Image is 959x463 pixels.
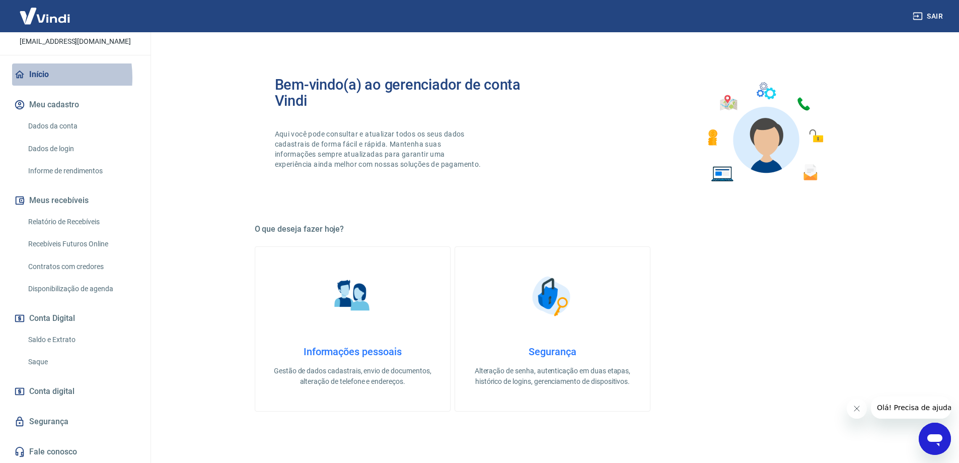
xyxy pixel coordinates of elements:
[699,77,831,188] img: Imagem de um avatar masculino com diversos icones exemplificando as funcionalidades do gerenciado...
[12,63,138,86] a: Início
[12,441,138,463] a: Fale conosco
[275,77,553,109] h2: Bem-vindo(a) ao gerenciador de conta Vindi
[847,399,867,419] iframe: Fechar mensagem
[24,234,138,254] a: Recebíveis Futuros Online
[327,271,378,321] img: Informações pessoais
[24,139,138,159] a: Dados de login
[24,161,138,181] a: Informe de rendimentos
[12,1,78,31] img: Vindi
[271,346,434,358] h4: Informações pessoais
[12,189,138,212] button: Meus recebíveis
[24,256,138,277] a: Contratos com credores
[455,246,650,412] a: SegurançaSegurançaAlteração de senha, autenticação em duas etapas, histórico de logins, gerenciam...
[24,352,138,372] a: Saque
[871,396,951,419] iframe: Mensagem da empresa
[12,411,138,433] a: Segurança
[911,7,947,26] button: Sair
[24,329,138,350] a: Saldo e Extrato
[20,36,131,47] p: [EMAIL_ADDRESS][DOMAIN_NAME]
[255,246,451,412] a: Informações pessoaisInformações pessoaisGestão de dados cadastrais, envio de documentos, alteraçã...
[527,271,577,321] img: Segurança
[271,366,434,387] p: Gestão de dados cadastrais, envio de documentos, alteração de telefone e endereços.
[6,7,85,15] span: Olá! Precisa de ajuda?
[24,212,138,232] a: Relatório de Recebíveis
[275,129,483,169] p: Aqui você pode consultar e atualizar todos os seus dados cadastrais de forma fácil e rápida. Mant...
[471,346,634,358] h4: Segurança
[255,224,851,234] h5: O que deseja fazer hoje?
[12,380,138,403] a: Conta digital
[919,423,951,455] iframe: Botão para abrir a janela de mensagens
[12,94,138,116] button: Meu cadastro
[24,279,138,299] a: Disponibilização de agenda
[471,366,634,387] p: Alteração de senha, autenticação em duas etapas, histórico de logins, gerenciamento de dispositivos.
[10,22,141,32] p: [PERSON_NAME] do Amaral
[24,116,138,137] a: Dados da conta
[12,307,138,329] button: Conta Digital
[29,384,75,399] span: Conta digital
